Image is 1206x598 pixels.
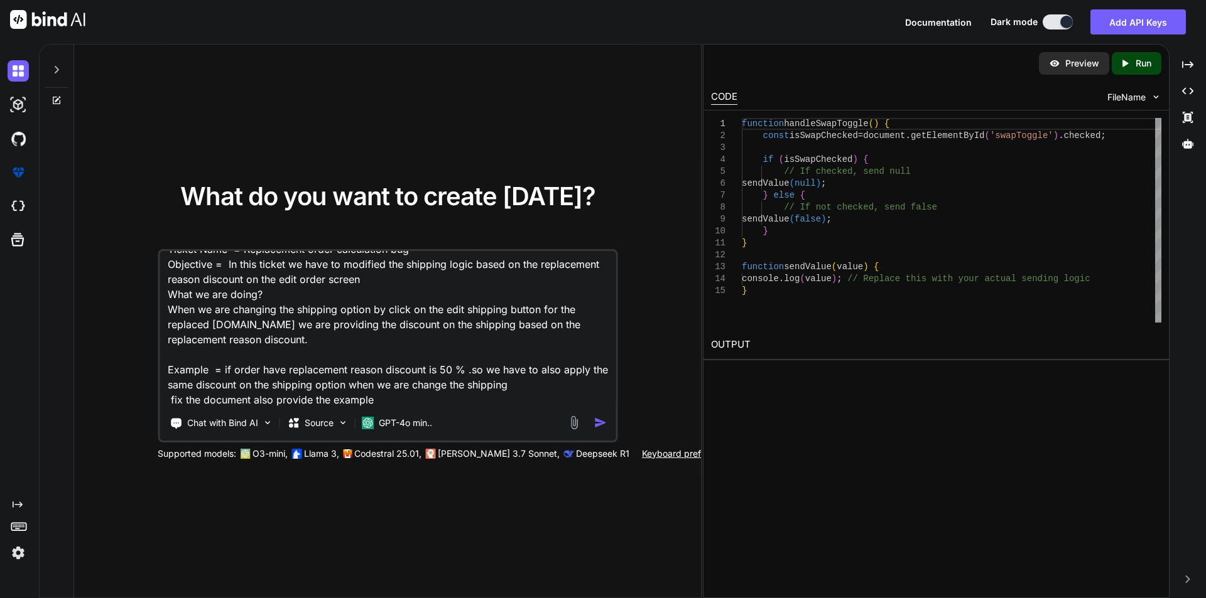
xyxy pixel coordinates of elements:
[863,154,868,164] span: {
[438,447,560,460] p: [PERSON_NAME] 3.7 Sonnet,
[711,178,725,190] div: 6
[742,238,747,248] span: }
[763,131,789,141] span: const
[874,262,879,272] span: {
[1063,131,1100,141] span: checked
[8,196,29,217] img: cloudideIcon
[576,447,629,460] p: Deepseek R1
[826,214,831,224] span: ;
[642,447,734,460] p: Keyboard preferences
[742,262,784,272] span: function
[711,90,737,105] div: CODE
[711,190,725,201] div: 7
[711,201,725,213] div: 8
[763,190,768,200] span: }
[337,417,348,428] img: Pick Models
[763,154,773,164] span: if
[991,16,1038,28] span: Dark mode
[262,417,273,428] img: Pick Tools
[711,166,725,178] div: 5
[789,214,794,224] span: (
[594,416,607,429] img: icon
[847,274,1090,284] span: // Replace this with your actual sending logic
[1107,91,1146,104] span: FileName
[8,94,29,115] img: darkAi-studio
[711,130,725,142] div: 2
[821,214,826,224] span: )
[742,214,790,224] span: sendValue
[863,262,868,272] span: )
[905,17,972,28] span: Documentation
[911,131,985,141] span: getElementById
[1100,131,1105,141] span: ;
[711,142,725,154] div: 3
[711,237,725,249] div: 11
[784,154,852,164] span: isSwapChecked
[784,166,911,176] span: // If checked, send null
[1058,131,1063,141] span: .
[784,202,937,212] span: // If not checked, send false
[800,274,805,284] span: (
[379,417,432,429] p: GPT-4o min..
[304,447,339,460] p: Llama 3,
[837,262,863,272] span: value
[180,181,595,211] span: What do you want to create [DATE]?
[240,449,250,459] img: GPT-4
[10,10,85,29] img: Bind AI
[837,274,842,284] span: ;
[832,274,837,284] span: )
[742,119,784,129] span: function
[784,119,868,129] span: handleSwapToggle
[711,118,725,130] div: 1
[1136,57,1151,70] p: Run
[778,274,783,284] span: .
[711,285,725,297] div: 15
[789,131,857,141] span: isSwapChecked
[425,449,435,459] img: claude
[711,213,725,225] div: 9
[711,261,725,273] div: 13
[805,274,831,284] span: value
[984,131,989,141] span: (
[158,447,236,460] p: Supported models:
[874,119,879,129] span: )
[8,162,29,183] img: premium
[711,249,725,261] div: 12
[905,131,910,141] span: .
[852,154,857,164] span: )
[1090,9,1186,35] button: Add API Keys
[742,274,779,284] span: console
[354,447,421,460] p: Codestral 25.01,
[884,119,889,129] span: {
[343,449,352,458] img: Mistral-AI
[800,190,805,200] span: {
[1053,131,1058,141] span: )
[711,273,725,285] div: 14
[567,415,581,430] img: attachment
[742,286,747,296] span: }
[253,447,288,460] p: O3-mini,
[563,449,573,459] img: claude
[789,178,794,188] span: (
[187,417,258,429] p: Chat with Bind AI
[863,131,905,141] span: document
[703,330,1169,360] h2: OUTPUT
[821,178,826,188] span: ;
[831,262,836,272] span: (
[1049,58,1060,69] img: preview
[795,178,816,188] span: null
[361,417,374,429] img: GPT-4o mini
[8,60,29,82] img: darkChat
[815,178,820,188] span: )
[773,190,795,200] span: else
[291,449,301,459] img: Llama2
[763,226,768,236] span: }
[795,214,821,224] span: false
[868,119,873,129] span: (
[8,542,29,563] img: settings
[711,154,725,166] div: 4
[905,16,972,29] button: Documentation
[857,131,862,141] span: =
[160,251,616,407] textarea: Ticket Name = Replacement order calculation bug Objective = In this ticket we have to modified th...
[1065,57,1099,70] p: Preview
